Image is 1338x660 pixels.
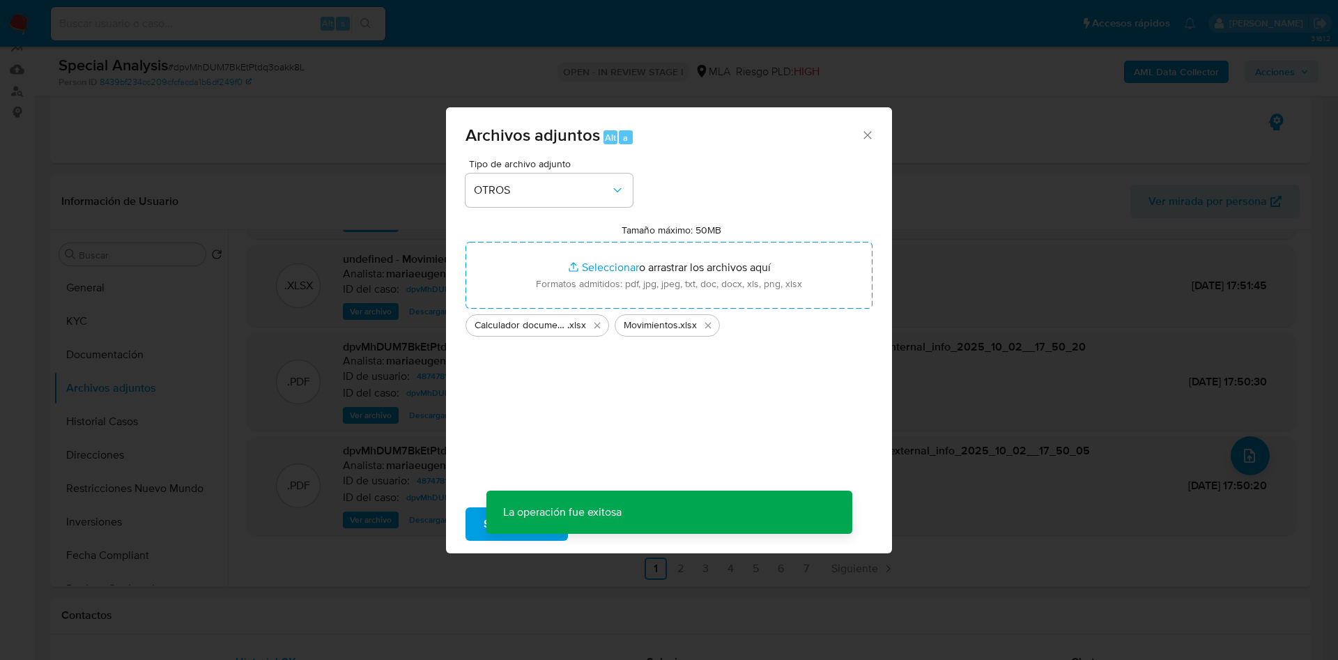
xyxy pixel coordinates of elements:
[484,509,550,539] span: Subir archivo
[486,491,638,534] p: La operación fue exitosa
[622,224,721,236] label: Tamaño máximo: 50MB
[589,317,606,334] button: Eliminar Calculador documentación (1).xlsx
[592,509,637,539] span: Cancelar
[623,131,628,144] span: a
[466,123,600,147] span: Archivos adjuntos
[474,183,610,197] span: OTROS
[469,159,636,169] span: Tipo de archivo adjunto
[624,319,678,332] span: Movimientos
[466,507,568,541] button: Subir archivo
[466,174,633,207] button: OTROS
[605,131,616,144] span: Alt
[475,319,567,332] span: Calculador documentación (1)
[567,319,586,332] span: .xlsx
[700,317,716,334] button: Eliminar Movimientos.xlsx
[466,309,872,337] ul: Archivos seleccionados
[861,128,873,141] button: Cerrar
[678,319,697,332] span: .xlsx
